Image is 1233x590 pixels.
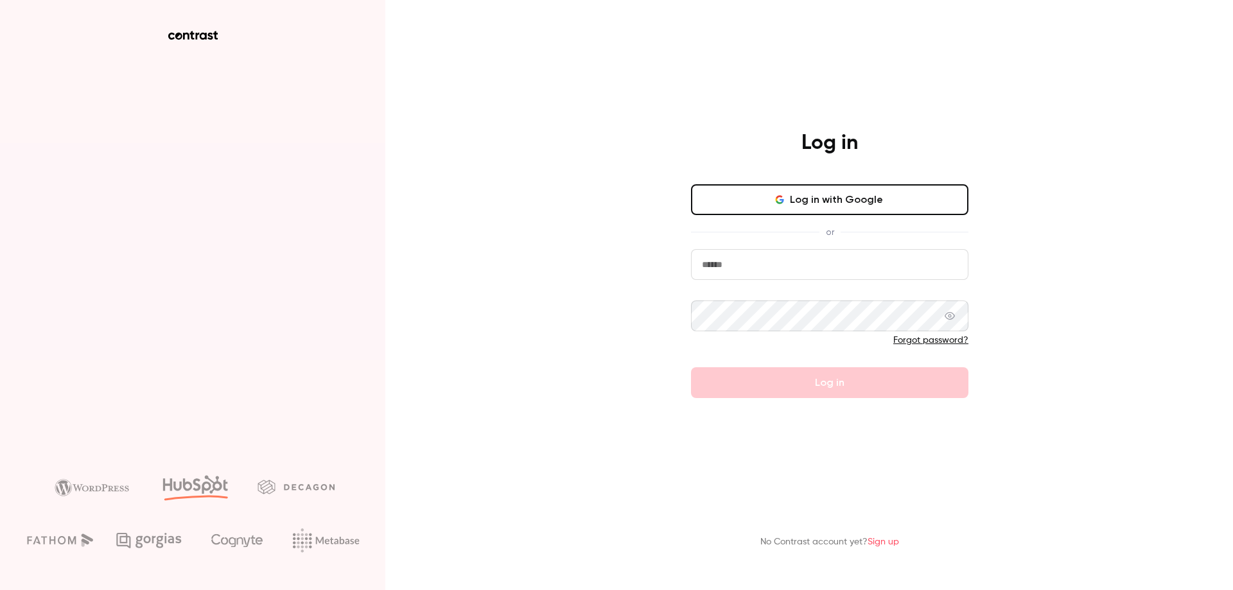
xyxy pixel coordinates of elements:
[258,480,335,494] img: decagon
[801,130,858,156] h4: Log in
[868,537,899,546] a: Sign up
[760,535,899,549] p: No Contrast account yet?
[691,184,968,215] button: Log in with Google
[893,336,968,345] a: Forgot password?
[819,225,841,239] span: or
